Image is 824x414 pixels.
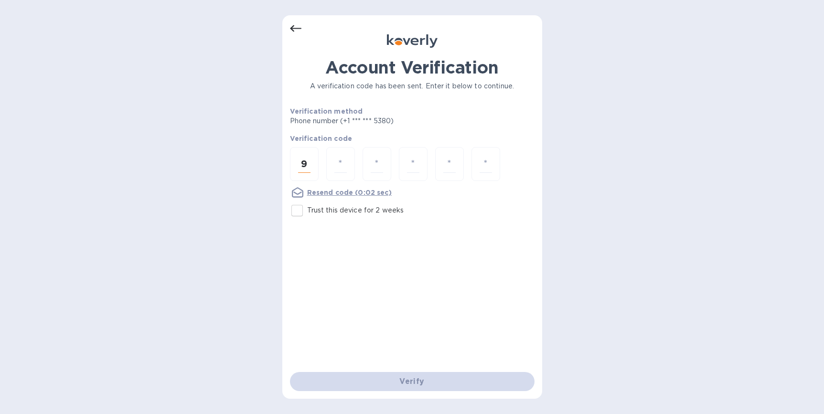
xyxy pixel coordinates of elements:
[307,189,392,196] u: Resend code (0:02 sec)
[290,116,467,126] p: Phone number (+1 *** *** 5380)
[290,81,535,91] p: A verification code has been sent. Enter it below to continue.
[290,57,535,77] h1: Account Verification
[290,107,363,115] b: Verification method
[290,134,535,143] p: Verification code
[307,205,404,215] p: Trust this device for 2 weeks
